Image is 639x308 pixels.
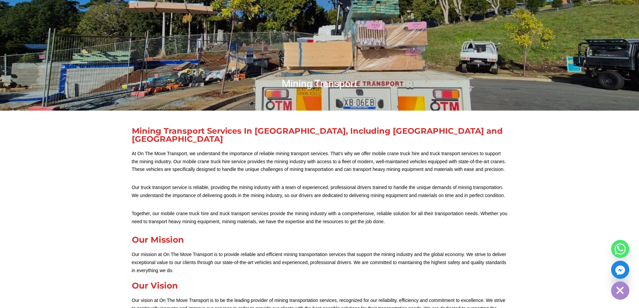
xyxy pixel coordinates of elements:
div: Our Mission [132,236,508,244]
a: Whatsapp [611,240,629,258]
p: At On The Move Transport, we understand the importance of reliable mining transport services. Tha... [132,150,508,174]
p: Our truck transport service is reliable, providing the mining industry with a team of experienced... [132,184,508,200]
p: Our mission at On The Move Transport is to provide reliable and efficient mining transportation s... [132,251,508,274]
h1: Mining Transport [128,77,511,90]
a: Facebook_Messenger [611,261,629,279]
div: Mining Transport Services In [GEOGRAPHIC_DATA], Including [GEOGRAPHIC_DATA] and [GEOGRAPHIC_DATA] [132,127,508,143]
div: Our Vision [132,282,508,290]
p: Together, our mobile crane truck hire and truck transport services provide the mining industry wi... [132,210,508,226]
